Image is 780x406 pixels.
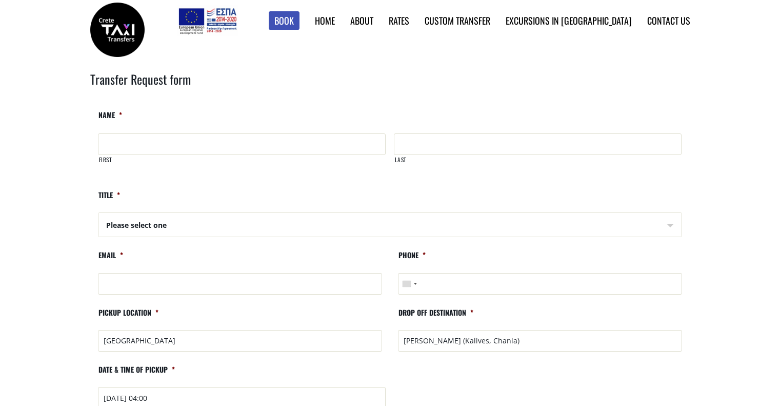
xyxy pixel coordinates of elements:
[98,190,120,208] label: Title
[506,14,632,27] a: Excursions in [GEOGRAPHIC_DATA]
[98,308,158,326] label: Pickup location
[90,3,145,57] img: Crete Taxi Transfers | Crete Taxi Transfers search results | Crete Taxi Transfers
[389,14,409,27] a: Rates
[98,213,682,238] span: Please select one
[315,14,335,27] a: Home
[90,23,145,34] a: Crete Taxi Transfers | Crete Taxi Transfers search results | Crete Taxi Transfers
[394,156,682,172] label: Last
[90,70,690,102] h2: Transfer Request form
[647,14,690,27] a: Contact us
[269,11,299,30] a: Book
[398,308,473,326] label: Drop off destination
[98,250,123,268] label: Email
[177,5,238,36] img: e-bannersEUERDF180X90.jpg
[98,110,122,128] label: Name
[398,250,426,268] label: Phone
[98,365,175,383] label: Date & time of pickup
[98,156,386,172] label: First
[425,14,490,27] a: Custom Transfer
[350,14,373,27] a: About
[398,274,420,294] button: Selected country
